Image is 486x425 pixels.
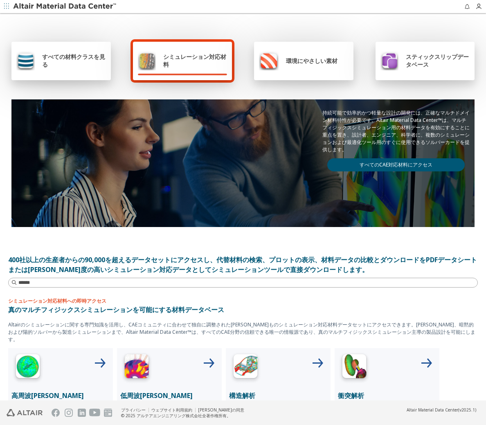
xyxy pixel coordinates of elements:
span: Altair Material Data Center [407,407,458,413]
a: すべてのCAE対応材料にアクセス [327,158,465,171]
a: ウェブサイト利用規約 [151,407,192,413]
img: シミュレーション対応材料 [138,51,156,70]
p: 構造解析 [229,391,327,400]
a: [PERSON_NAME]の同意 [198,407,244,413]
div: (v2025.1) [407,407,476,413]
p: 低周波[PERSON_NAME] [120,391,218,400]
p: 高周波[PERSON_NAME] [11,391,110,400]
img: 環境にやさしい素材 [259,51,279,70]
span: 環境にやさしい素材 [286,57,337,65]
span: シミュレーション対応材料 [163,53,227,68]
img: 高周波アイコン [11,351,44,384]
p: Altairのシミュレーションに関する専門知識を活用し、CAEコミュニティに合わせて独自に調整された[PERSON_NAME]ものシミュレーション対応材料データセットにアクセスできます。[PER... [8,321,478,343]
div: 400社以上の生産者からの90,000を超えるデータセットにアクセスし、代替材料の検索、プロットの表示、材料データの比較とダウンロードをPDFデータシートまたは[PERSON_NAME]度の高い... [8,255,478,274]
img: アルテアエンジニアリング [7,409,43,416]
img: 構造解析アイコン [229,351,262,384]
p: 持続可能で効率的かつ軽量な設計の開発には、正確なマルチドメイン材料特性が必要です。Altair Material Data Center™は、マルチフィジックスシミュレーション用の材料データを有... [322,109,470,153]
p: 衝突解析 [338,391,436,400]
img: 低周波アイコン [120,351,153,384]
div: © 2025 アルテアエンジニアリング株式会社全著作権所有。 [121,413,244,418]
p: シミュレーション対応材料への即時アクセス [8,297,478,305]
p: 真のマルチフィジックスシミュレーションを可能にする材料データベース [8,305,478,315]
img: Altair Material Data Center [13,2,117,11]
a: プライバシー [121,407,146,413]
img: スティックスリップデータベース [380,51,398,70]
img: 衝突解析アイコン [338,351,371,384]
img: すべての材料クラスを見る [16,51,35,70]
span: スティックスリップデータベース [406,53,470,68]
span: すべての材料クラスを見る [42,53,106,68]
